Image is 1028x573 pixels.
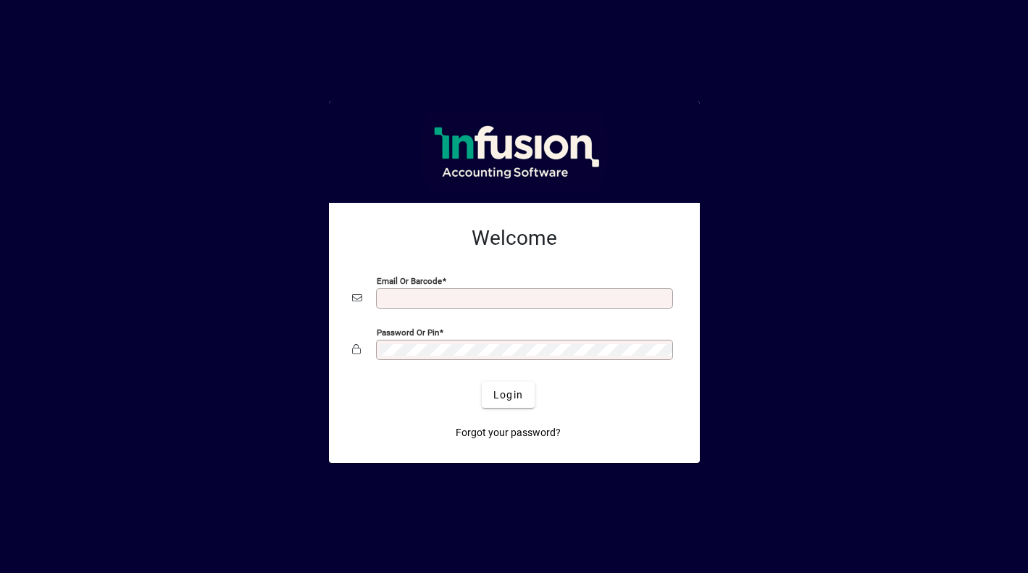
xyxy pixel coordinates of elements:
[450,419,567,446] a: Forgot your password?
[352,226,677,251] h2: Welcome
[482,382,535,408] button: Login
[377,327,439,338] mat-label: Password or Pin
[377,276,442,286] mat-label: Email or Barcode
[493,388,523,403] span: Login
[456,425,561,440] span: Forgot your password?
